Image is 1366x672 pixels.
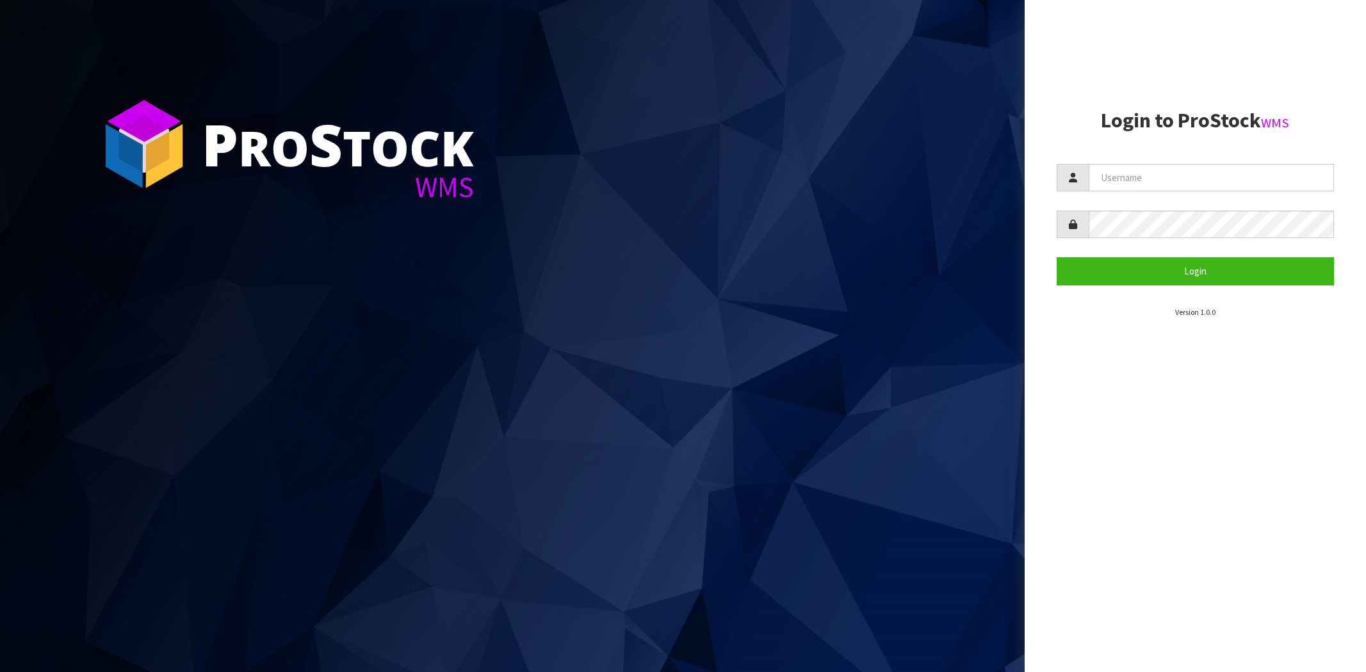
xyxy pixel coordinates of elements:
h2: Login to ProStock [1057,109,1334,132]
span: S [309,105,343,183]
input: Username [1089,164,1334,191]
small: Version 1.0.0 [1175,307,1216,317]
small: WMS [1261,115,1289,131]
button: Login [1057,257,1334,285]
img: ProStock Cube [96,96,192,192]
div: ro tock [202,115,474,173]
span: P [202,105,238,183]
div: WMS [202,173,474,202]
